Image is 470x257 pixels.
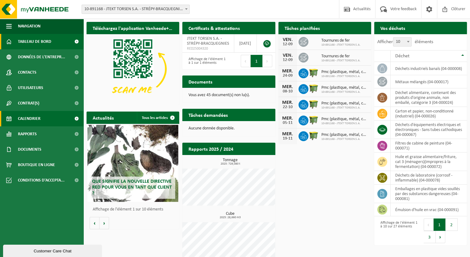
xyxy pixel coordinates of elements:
td: métaux mélangés (04-000017) [391,75,467,88]
td: filtres de cabine de peinture (04-000071) [391,139,467,153]
button: 1 [434,218,446,231]
td: émulsion d'huile en vrac (04-000091) [391,203,467,216]
button: 2 [446,218,458,231]
span: Navigation [18,18,40,34]
p: Vous avez 45 document(s) non lu(s). [188,93,269,97]
a: Consulter les rapports [222,155,275,167]
p: Aucune donnée disponible. [188,126,269,131]
td: déchet alimentaire, contenant des produits d'origine animale, non emballé, catégorie 3 (04-000024) [391,88,467,107]
img: WB-1100-HPE-GN-50 [308,130,319,141]
span: Utilisateurs [18,80,43,96]
span: Pmc (plastique, métal, carton boisson) (industriel) [321,101,368,106]
td: [DATE] [234,34,257,53]
button: Vorige [90,217,100,229]
h2: Tâches demandées [182,109,234,121]
img: WB-1100-HPE-GN-50 [308,99,319,109]
a: Que signifie la nouvelle directive RED pour vous en tant que client ? [87,125,178,202]
span: Tournures de fer [321,38,361,43]
span: Données de l'entrepr... [18,49,65,65]
h2: Actualités [87,112,120,124]
img: WB-1100-HPE-GN-50 [308,67,319,78]
span: Conditions d'accepta... [18,173,65,188]
span: 10 [393,38,411,46]
a: Tous les articles [137,112,179,124]
span: Calendrier [18,111,40,126]
button: Next [436,231,445,243]
img: Download de VHEPlus App [87,34,179,104]
span: Documents [18,142,41,157]
button: 1 [251,55,263,67]
span: 10-891168 - JTEKT TORSEN S.A. [321,122,368,125]
div: Affichage de l'élément 1 à 1 sur 1 éléments [185,54,226,68]
h3: Cube [185,212,275,219]
td: déchets de laboratoire (corrosif - inflammable) (04-000078) [391,171,467,185]
h2: Certificats & attestations [182,22,246,34]
div: MER. [282,84,294,89]
span: 10 [393,37,412,47]
div: 22-10 [282,105,294,109]
h2: Vos déchets [374,22,411,34]
span: Rapports [18,126,37,142]
div: 05-11 [282,121,294,125]
span: 10-891168 - JTEKT TORSEN S.A. - STRÉPY-BRACQUEGNIES [82,5,190,14]
span: Pmc (plastique, métal, carton boisson) (industriel) [321,133,368,137]
span: 10-891168 - JTEKT TORSEN S.A. [321,137,368,141]
span: 10-891168 - JTEKT TORSEN S.A. [321,90,368,94]
td: déchets industriels banals (04-000008) [391,62,467,75]
h2: Tâches planifiées [278,22,326,34]
div: MER. [282,100,294,105]
img: WB-1100-HPE-GN-50 [308,83,319,94]
div: MER. [282,132,294,137]
div: VEN. [282,37,294,42]
span: Pmc (plastique, métal, carton boisson) (industriel) [321,85,368,90]
span: Tournures de fer [321,54,361,59]
td: carton et papier, non-conditionné (industriel) (04-000026) [391,107,467,120]
p: Affichage de l'élément 1 sur 10 éléments [93,207,176,212]
div: 08-10 [282,89,294,94]
button: Next [263,55,272,67]
div: 12-09 [282,58,294,62]
span: Pmc (plastique, métal, carton boisson) (industriel) [321,70,368,75]
button: Previous [424,218,434,231]
button: Previous [241,55,251,67]
h2: Téléchargez l'application Vanheede+ maintenant! [87,22,179,34]
div: 12-09 [282,42,294,47]
span: Tableau de bord [18,34,51,49]
span: Contacts [18,65,36,80]
span: 10-891168 - JTEKT TORSEN S.A. - STRÉPY-BRACQUEGNIES [82,5,189,14]
div: MER. [282,69,294,74]
span: 10-891168 - JTEKT TORSEN S.A. [321,106,368,110]
h2: Documents [182,75,218,88]
td: huile et graisse alimentaire/friture, cat 3 (ménagers)(impropres à la fermentation) (04-000072) [391,153,467,171]
span: 10-891168 - JTEKT TORSEN S.A. [321,43,361,47]
h2: Rapports 2025 / 2024 [182,143,239,155]
td: déchets d'équipements électriques et électroniques - Sans tubes cathodiques (04-000067) [391,120,467,139]
span: 2025: 28,660 m3 [185,216,275,219]
span: Pmc (plastique, métal, carton boisson) (industriel) [321,117,368,122]
div: 24-09 [282,74,294,78]
div: Affichage de l'élément 1 à 10 sur 27 éléments [377,218,417,244]
button: 3 [424,231,436,243]
div: 19-11 [282,137,294,141]
span: Contrat(s) [18,96,39,111]
span: Déchet [395,54,409,59]
span: JTEKT TORSEN S.A. - STRÉPY-BRACQUEGNIES [187,36,229,46]
div: VEN. [282,53,294,58]
td: emballages en plastique vides souillés par des substances dangereuses (04-000081) [391,185,467,203]
span: RED25004320 [187,46,229,51]
button: Volgende [100,217,109,229]
span: 10-891168 - JTEKT TORSEN S.A. [321,59,361,63]
div: MER. [282,116,294,121]
span: Que signifie la nouvelle directive RED pour vous en tant que client ? [92,179,172,196]
span: 10-891168 - JTEKT TORSEN S.A. [321,75,368,78]
img: WB-1100-HPE-GN-50 [308,115,319,125]
span: 2025: 729,080 t [185,162,275,165]
iframe: chat widget [3,243,103,257]
h3: Tonnage [185,158,275,165]
label: Afficher éléments [377,39,433,44]
span: Boutique en ligne [18,157,55,173]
